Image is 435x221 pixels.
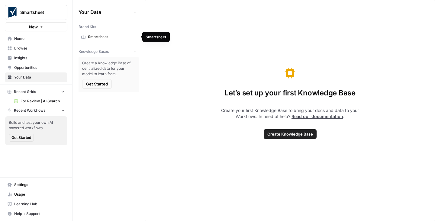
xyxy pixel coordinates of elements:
[88,34,136,40] span: Smartsheet
[224,88,356,98] span: Let’s set up your first Knowledge Base
[9,120,64,131] span: Build and test your own AI powered workflows
[5,5,67,20] button: Workspace: Smartsheet
[11,96,67,106] a: For Review | AI Search
[82,79,112,89] button: Get Started
[267,131,313,137] span: Create Knowledge Base
[264,129,317,139] button: Create Knowledge Base
[86,81,108,87] span: Get Started
[14,65,65,70] span: Opportunities
[5,190,67,199] a: Usage
[14,46,65,51] span: Browse
[14,36,65,41] span: Home
[5,53,67,63] a: Insights
[5,43,67,53] a: Browse
[5,34,67,43] a: Home
[5,63,67,72] a: Opportunities
[213,107,367,120] span: Create your first Knowledge Base to bring your docs and data to your Workflows. In need of help? .
[5,199,67,209] a: Learning Hub
[7,7,18,18] img: Smartsheet Logo
[14,201,65,207] span: Learning Hub
[79,49,109,54] span: Knowledge Bases
[292,114,343,119] a: Read our documentation
[5,87,67,96] button: Recent Grids
[79,32,139,42] a: Smartsheet
[9,134,34,142] button: Get Started
[5,106,67,115] button: Recent Workflows
[5,22,67,31] button: New
[5,180,67,190] a: Settings
[82,60,135,77] span: Create a Knowledge Base of centralized data for your model to learn from.
[14,211,65,216] span: Help + Support
[14,55,65,61] span: Insights
[14,89,36,94] span: Recent Grids
[29,24,38,30] span: New
[14,108,45,113] span: Recent Workflows
[20,9,57,15] span: Smartsheet
[5,72,67,82] a: Your Data
[146,34,166,40] div: Smartsheet
[21,98,65,104] span: For Review | AI Search
[14,192,65,197] span: Usage
[79,24,96,30] span: Brand Kits
[14,182,65,187] span: Settings
[5,209,67,219] button: Help + Support
[11,135,31,140] span: Get Started
[79,8,131,16] span: Your Data
[14,75,65,80] span: Your Data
